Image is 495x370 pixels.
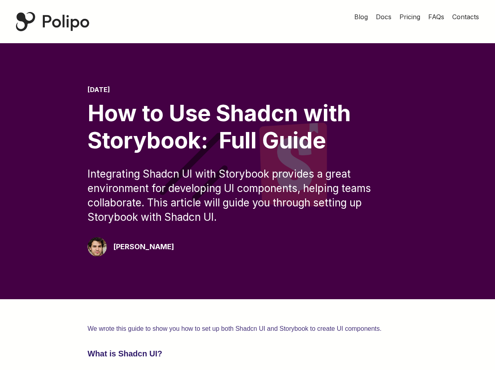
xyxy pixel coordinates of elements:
[399,13,420,21] span: Pricing
[88,167,407,224] div: Integrating Shadcn UI with Storybook provides a great environment for developing UI components, h...
[354,13,368,21] span: Blog
[88,86,110,94] time: [DATE]
[88,347,407,360] h3: What is Shadcn UI?
[452,12,479,22] a: Contacts
[452,13,479,21] span: Contacts
[88,100,407,154] div: How to Use Shadcn with Storybook: Full Guide
[88,323,407,334] p: We wrote this guide to show you how to set up both Shadcn UI and Storybook to create UI components.
[354,12,368,22] a: Blog
[428,13,444,21] span: FAQs
[428,12,444,22] a: FAQs
[376,13,391,21] span: Docs
[113,241,174,252] div: [PERSON_NAME]
[399,12,420,22] a: Pricing
[376,12,391,22] a: Docs
[88,237,107,256] img: Giorgio Pari Polipo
